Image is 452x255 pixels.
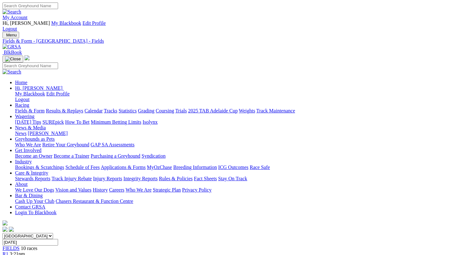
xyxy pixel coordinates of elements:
a: Grading [138,108,154,113]
a: MyOzChase [147,165,172,170]
a: About [15,182,28,187]
a: Who We Are [15,142,41,147]
a: Stay On Track [218,176,247,181]
a: Stewards Reports [15,176,50,181]
a: [PERSON_NAME] [28,131,67,136]
a: Become an Owner [15,153,52,159]
a: Privacy Policy [182,187,212,193]
img: GRSA [3,44,21,50]
div: Greyhounds as Pets [15,142,449,148]
a: Who We Are [126,187,152,193]
a: Login To Blackbook [15,210,56,215]
a: Fields & Form - [GEOGRAPHIC_DATA] - Fields [3,38,449,44]
a: Breeding Information [173,165,217,170]
div: Racing [15,108,449,114]
a: My Blackbook [51,20,81,26]
a: Syndication [142,153,165,159]
img: logo-grsa-white.png [3,220,8,225]
span: Hi, [PERSON_NAME] [15,85,62,91]
a: Minimum Betting Limits [91,119,141,125]
input: Search [3,3,58,9]
a: 2025 TAB Adelaide Cup [188,108,238,113]
a: Edit Profile [83,20,106,26]
input: Search [3,62,58,69]
div: News & Media [15,131,449,136]
a: How To Bet [65,119,90,125]
a: Schedule of Fees [65,165,100,170]
a: Bookings & Scratchings [15,165,64,170]
a: FIELDS [3,246,19,251]
a: GAP SA Assessments [91,142,135,147]
a: Industry [15,159,32,164]
a: [DATE] Tips [15,119,41,125]
a: Careers [109,187,124,193]
div: Wagering [15,119,449,125]
a: Become a Trainer [54,153,89,159]
a: News & Media [15,125,46,130]
a: Home [15,80,27,85]
a: SUREpick [42,119,64,125]
a: Track Maintenance [256,108,295,113]
a: ICG Outcomes [218,165,248,170]
a: Race Safe [250,165,270,170]
div: Care & Integrity [15,176,449,182]
span: 10 races [21,246,37,251]
input: Select date [3,239,58,246]
div: My Account [3,20,449,32]
a: BlkBook [3,50,22,55]
span: BlkBook [4,50,22,55]
a: Purchasing a Greyhound [91,153,140,159]
a: Trials [175,108,187,113]
a: Chasers Restaurant & Function Centre [56,198,133,204]
a: Statistics [119,108,137,113]
a: Racing [15,102,29,108]
a: Strategic Plan [153,187,181,193]
a: Fact Sheets [194,176,217,181]
a: Retire Your Greyhound [42,142,89,147]
img: logo-grsa-white.png [24,55,30,60]
div: Get Involved [15,153,449,159]
a: Get Involved [15,148,41,153]
a: Calendar [84,108,103,113]
a: My Blackbook [15,91,45,96]
a: Cash Up Your Club [15,198,54,204]
a: Care & Integrity [15,170,48,176]
img: Close [5,57,21,62]
div: Bar & Dining [15,198,449,204]
a: Tracks [104,108,117,113]
div: Hi, [PERSON_NAME] [15,91,449,102]
img: Search [3,69,21,75]
a: Greyhounds as Pets [15,136,55,142]
a: Results & Replays [46,108,83,113]
a: Isolynx [143,119,158,125]
a: Rules & Policies [159,176,193,181]
a: Integrity Reports [123,176,158,181]
a: Weights [239,108,255,113]
img: facebook.svg [3,227,8,232]
a: Logout [15,97,30,102]
a: Edit Profile [46,91,70,96]
a: Track Injury Rebate [51,176,92,181]
a: Wagering [15,114,35,119]
a: Coursing [156,108,174,113]
button: Toggle navigation [3,32,19,38]
a: Vision and Values [55,187,91,193]
a: We Love Our Dogs [15,187,54,193]
a: Bar & Dining [15,193,43,198]
a: Injury Reports [93,176,122,181]
span: Hi, [PERSON_NAME] [3,20,50,26]
a: Logout [3,26,17,31]
button: Toggle navigation [3,56,23,62]
span: Menu [6,33,17,37]
a: My Account [3,15,28,20]
a: Fields & Form [15,108,45,113]
a: Hi, [PERSON_NAME] [15,85,64,91]
img: twitter.svg [9,227,14,232]
div: About [15,187,449,193]
img: Search [3,9,21,15]
a: Applications & Forms [101,165,146,170]
a: News [15,131,26,136]
div: Industry [15,165,449,170]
